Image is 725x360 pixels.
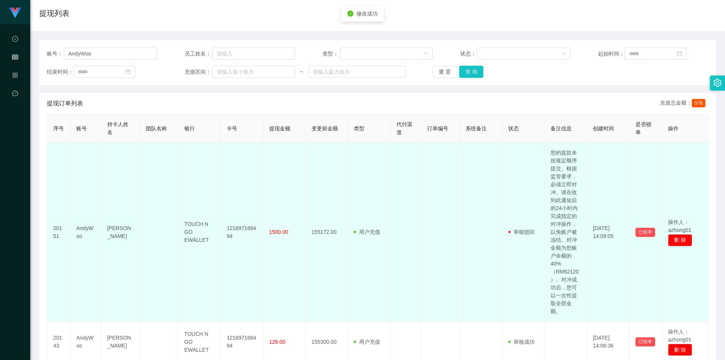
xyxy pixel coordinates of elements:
span: 状态： [460,50,478,58]
button: 删 除 [668,234,692,246]
span: 修改成功 [356,11,378,17]
span: 提现金额 [269,125,290,131]
input: 请输入 [212,48,295,60]
td: TOUCH N GO EWALLET [178,143,221,322]
span: 操作人：azhong01 [668,219,691,233]
span: 会员管理 [12,54,18,122]
span: 起始时间： [598,50,625,58]
a: 图标: dashboard平台首页 [12,86,18,162]
span: 操作人：azhong01 [668,329,691,343]
i: 图标: down [561,51,566,57]
span: 充值区间： [185,68,212,76]
span: 审核成功 [508,339,535,345]
span: 团队名称 [146,125,167,131]
i: 图标: down [424,51,428,57]
span: 序号 [53,125,64,131]
i: 图标: check-circle-o [12,32,18,48]
input: 请输入 [64,48,157,60]
span: 状态 [508,125,519,131]
i: 图标: calendar [125,69,131,74]
button: 查 询 [459,66,483,78]
span: 数据中心 [12,36,18,104]
i: 图标: calendar [677,51,682,56]
i: 图标: setting [713,79,722,87]
span: 订单编号 [427,125,448,131]
i: 图标: table [12,51,18,66]
button: 删 除 [668,344,692,356]
span: ~ [295,68,308,76]
td: [DATE] 14:09:05 [587,143,629,322]
span: 审核驳回 [508,229,535,235]
span: 变更前金额 [312,125,338,131]
img: logo.9652507e.png [9,8,21,18]
td: 20151 [47,143,70,322]
span: 类型： [322,50,340,58]
span: 创建时间 [593,125,614,131]
span: 128.00 [269,339,285,345]
input: 请输入最小值为 [212,66,295,78]
span: 用户充值 [354,229,380,235]
span: 类型 [354,125,364,131]
td: 您的提款未按规定顺序提交。根据监管要求，必须立即对冲。请在收到此通知后的24小时内完成指定的对冲操作，以免账户被冻结。对冲金额为您账户余额的40%（RM62120）。对冲成功后，您可以一次性提取... [545,143,587,322]
td: AndyWoo [70,143,101,322]
span: 结束时间： [47,68,73,76]
button: 已锁单 [636,337,655,346]
span: 提现订单列表 [47,99,83,108]
span: 代付渠道 [396,121,412,135]
span: 持卡人姓名 [107,121,128,135]
td: 121697168494 [221,143,263,322]
span: 卡号 [227,125,237,131]
div: 充值总金额： [660,99,708,108]
span: 账号： [47,50,64,58]
i: icon: check-circle [347,11,353,17]
span: 是否锁单 [636,121,651,135]
td: [PERSON_NAME] [101,143,140,322]
td: 155172.00 [305,143,348,322]
input: 请输入最大值为 [308,66,405,78]
i: 图标: appstore-o [12,69,18,84]
span: 账号 [76,125,87,131]
span: 1500.00 [269,229,288,235]
span: 用户充值 [354,339,380,345]
span: 银行 [184,125,195,131]
button: 已锁单 [636,228,655,237]
span: 578 [692,99,705,107]
button: 重 置 [433,66,457,78]
span: 员工姓名： [185,50,212,58]
span: 系统备注 [466,125,487,131]
h1: 提现列表 [39,8,69,19]
span: 操作 [668,125,679,131]
span: 产品管理 [12,73,18,140]
span: 备注信息 [551,125,572,131]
